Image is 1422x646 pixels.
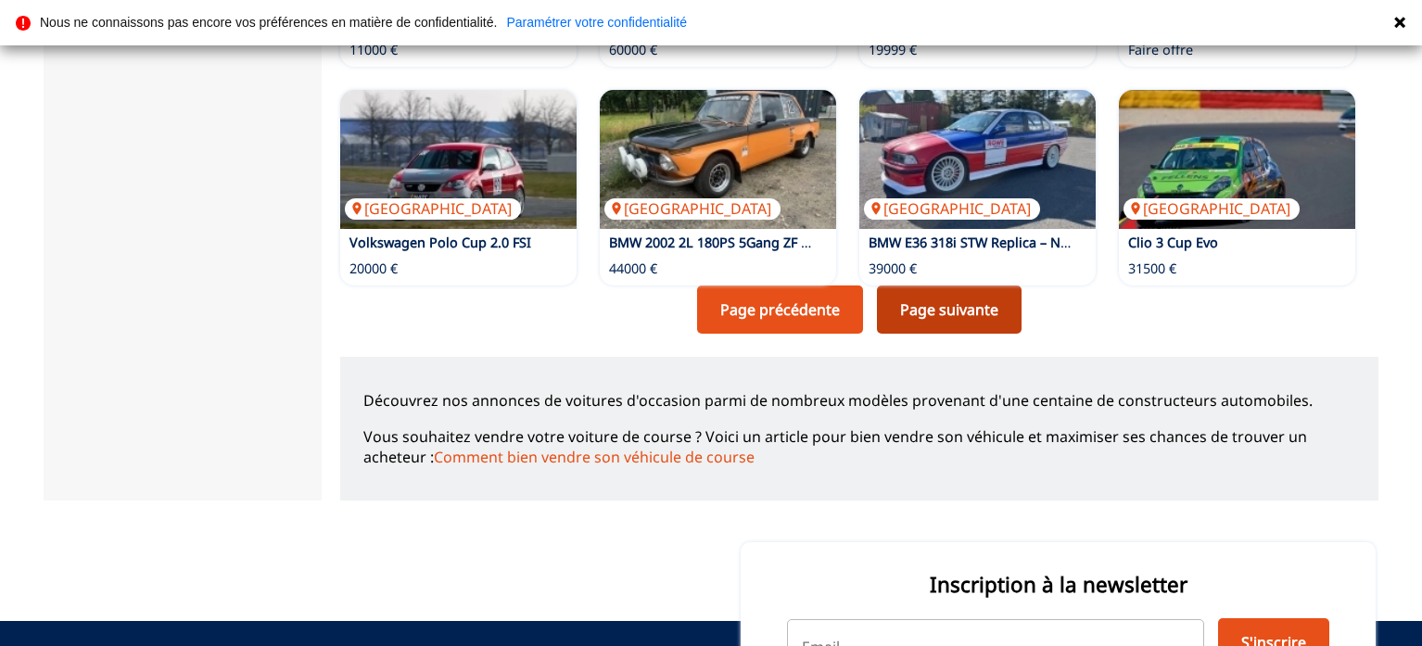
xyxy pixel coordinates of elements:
a: BMW 2002 2L 180PS 5Gang ZF viele Extras Tüv 2026 FIA[GEOGRAPHIC_DATA] [600,90,836,229]
p: [GEOGRAPHIC_DATA] [1124,198,1300,219]
a: Volkswagen Polo Cup 2.0 FSI [349,234,531,251]
p: Vous souhaitez vendre votre voiture de course ? Voici un article pour bien vendre son véhicule et... [363,426,1355,468]
p: [GEOGRAPHIC_DATA] [604,198,781,219]
p: 20000 € [349,260,398,278]
p: 44000 € [609,260,657,278]
a: Comment bien vendre son véhicule de course [434,447,755,467]
a: BMW E36 318i STW Replica – Neu aufgebaut – 220 PS [869,234,1200,251]
p: 11000 € [349,41,398,59]
p: Nous ne connaissons pas encore vos préférences en matière de confidentialité. [40,16,497,29]
a: Page suivante [877,285,1022,334]
a: BMW E36 318i STW Replica – Neu aufgebaut – 220 PS[GEOGRAPHIC_DATA] [859,90,1096,229]
p: Découvrez nos annonces de voitures d'occasion parmi de nombreux modèles provenant d'une centaine ... [363,390,1355,411]
img: BMW 2002 2L 180PS 5Gang ZF viele Extras Tüv 2026 FIA [600,90,836,229]
a: Page précédente [697,285,863,334]
p: Inscription à la newsletter [787,570,1329,599]
a: Clio 3 Cup Evo[GEOGRAPHIC_DATA] [1119,90,1355,229]
p: Faire offre [1128,41,1193,59]
a: Clio 3 Cup Evo [1128,234,1218,251]
a: Paramétrer votre confidentialité [506,16,687,29]
p: 19999 € [869,41,917,59]
p: [GEOGRAPHIC_DATA] [345,198,521,219]
img: Volkswagen Polo Cup 2.0 FSI [340,90,577,229]
a: Volkswagen Polo Cup 2.0 FSI[GEOGRAPHIC_DATA] [340,90,577,229]
img: Clio 3 Cup Evo [1119,90,1355,229]
p: 60000 € [609,41,657,59]
a: BMW 2002 2L 180PS 5Gang ZF viele Extras Tüv 2026 FIA [609,234,954,251]
img: BMW E36 318i STW Replica – Neu aufgebaut – 220 PS [859,90,1096,229]
p: 39000 € [869,260,917,278]
p: 31500 € [1128,260,1176,278]
p: [GEOGRAPHIC_DATA] [864,198,1040,219]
